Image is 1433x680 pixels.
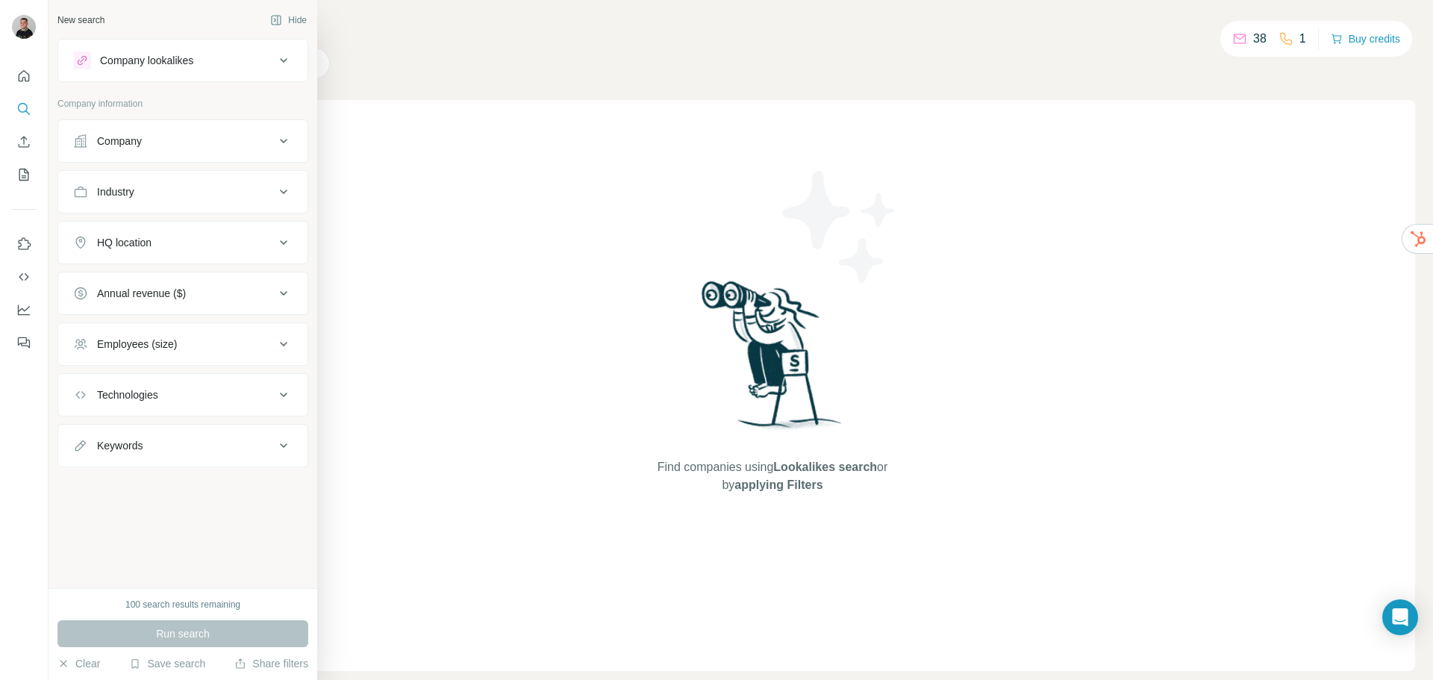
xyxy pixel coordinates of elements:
[97,387,158,402] div: Technologies
[12,161,36,188] button: My lists
[58,326,307,362] button: Employees (size)
[653,458,892,494] span: Find companies using or by
[1299,30,1306,48] p: 1
[97,134,142,149] div: Company
[734,478,822,491] span: applying Filters
[125,598,240,611] div: 100 search results remaining
[58,225,307,261] button: HQ location
[234,656,308,671] button: Share filters
[58,377,307,413] button: Technologies
[57,13,104,27] div: New search
[1331,28,1400,49] button: Buy credits
[58,43,307,78] button: Company lookalikes
[97,184,134,199] div: Industry
[97,337,177,352] div: Employees (size)
[12,329,36,356] button: Feedback
[97,235,152,250] div: HQ location
[773,461,877,473] span: Lookalikes search
[57,656,100,671] button: Clear
[130,18,1415,39] h4: Search
[772,160,907,294] img: Surfe Illustration - Stars
[12,263,36,290] button: Use Surfe API
[260,9,317,31] button: Hide
[12,63,36,90] button: Quick start
[12,15,36,39] img: Avatar
[97,438,143,453] div: Keywords
[58,123,307,159] button: Company
[129,656,205,671] button: Save search
[100,53,193,68] div: Company lookalikes
[1382,599,1418,635] div: Open Intercom Messenger
[1253,30,1267,48] p: 38
[58,275,307,311] button: Annual revenue ($)
[695,277,850,443] img: Surfe Illustration - Woman searching with binoculars
[58,428,307,464] button: Keywords
[12,96,36,122] button: Search
[12,231,36,258] button: Use Surfe on LinkedIn
[58,174,307,210] button: Industry
[57,97,308,110] p: Company information
[97,286,186,301] div: Annual revenue ($)
[12,128,36,155] button: Enrich CSV
[12,296,36,323] button: Dashboard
